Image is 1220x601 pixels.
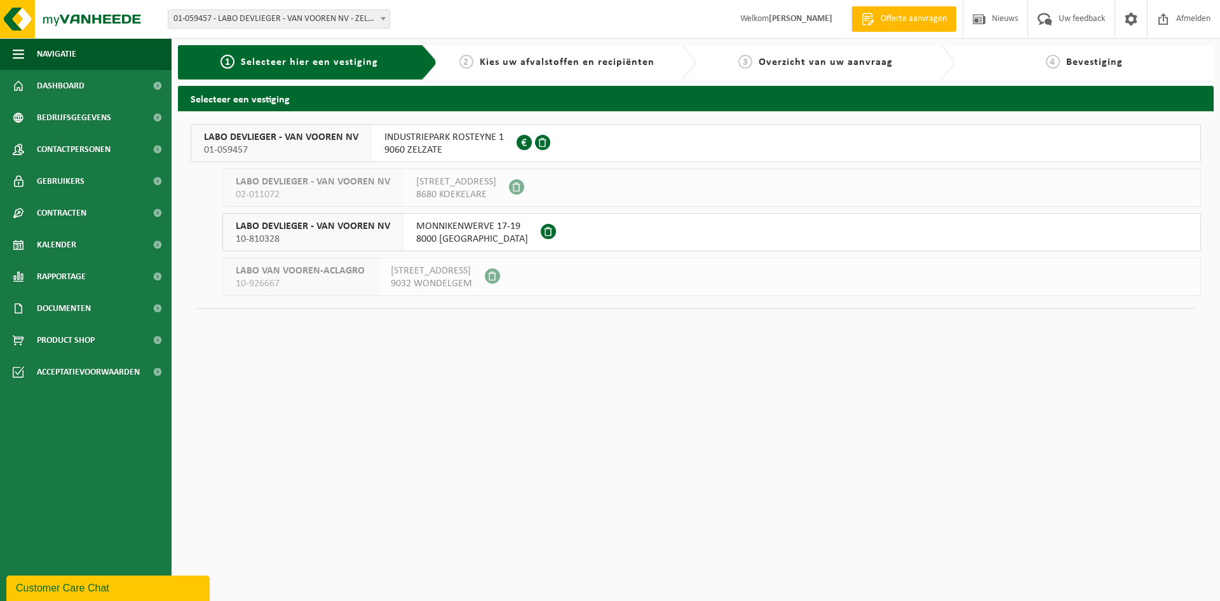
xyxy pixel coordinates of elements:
[1066,57,1123,67] span: Bevestiging
[416,188,496,201] span: 8680 KOEKELARE
[37,70,85,102] span: Dashboard
[222,213,1201,251] button: LABO DEVLIEGER - VAN VOOREN NV 10-810328 MONNIKENWERVE 17-198000 [GEOGRAPHIC_DATA]
[851,6,956,32] a: Offerte aanvragen
[236,233,390,245] span: 10-810328
[384,131,504,144] span: INDUSTRIEPARK ROSTEYNE 1
[37,197,86,229] span: Contracten
[37,134,111,165] span: Contactpersonen
[241,57,378,67] span: Selecteer hier een vestiging
[204,144,358,156] span: 01-059457
[738,55,752,69] span: 3
[191,124,1201,162] button: LABO DEVLIEGER - VAN VOOREN NV 01-059457 INDUSTRIEPARK ROSTEYNE 19060 ZELZATE
[769,14,832,24] strong: [PERSON_NAME]
[459,55,473,69] span: 2
[236,176,390,188] span: LABO DEVLIEGER - VAN VOOREN NV
[384,144,504,156] span: 9060 ZELZATE
[236,220,390,233] span: LABO DEVLIEGER - VAN VOOREN NV
[236,188,390,201] span: 02-011072
[178,86,1214,111] h2: Selecteer een vestiging
[37,229,76,261] span: Kalender
[37,356,140,388] span: Acceptatievoorwaarden
[37,165,85,197] span: Gebruikers
[37,261,86,293] span: Rapportage
[416,176,496,188] span: [STREET_ADDRESS]
[204,131,358,144] span: LABO DEVLIEGER - VAN VOOREN NV
[37,38,76,70] span: Navigatie
[220,55,234,69] span: 1
[37,102,111,134] span: Bedrijfsgegevens
[168,10,390,29] span: 01-059457 - LABO DEVLIEGER - VAN VOOREN NV - ZELZATE
[759,57,893,67] span: Overzicht van uw aanvraag
[37,293,91,324] span: Documenten
[236,277,365,290] span: 10-926667
[878,13,950,25] span: Offerte aanvragen
[1046,55,1060,69] span: 4
[37,324,95,356] span: Product Shop
[391,265,472,277] span: [STREET_ADDRESS]
[236,265,365,277] span: LABO VAN VOOREN-ACLAGRO
[6,573,212,601] iframe: chat widget
[416,233,528,245] span: 8000 [GEOGRAPHIC_DATA]
[416,220,528,233] span: MONNIKENWERVE 17-19
[168,10,390,28] span: 01-059457 - LABO DEVLIEGER - VAN VOOREN NV - ZELZATE
[391,277,472,290] span: 9032 WONDELGEM
[480,57,654,67] span: Kies uw afvalstoffen en recipiënten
